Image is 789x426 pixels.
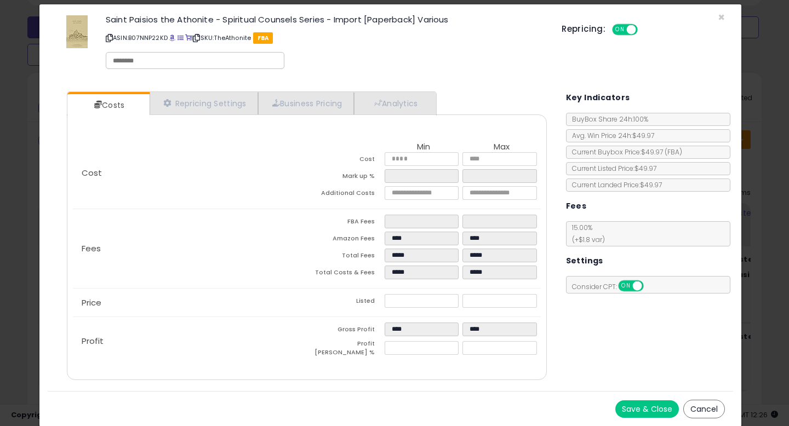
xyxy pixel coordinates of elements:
h5: Repricing: [562,25,605,33]
td: Total Costs & Fees [307,266,385,283]
p: Cost [73,169,307,177]
th: Max [462,142,540,152]
span: 15.00 % [567,223,605,244]
td: Additional Costs [307,186,385,203]
span: FBA [253,32,273,44]
span: Current Landed Price: $49.97 [567,180,662,189]
a: Repricing Settings [150,92,258,114]
td: Amazon Fees [307,232,385,249]
td: Cost [307,152,385,169]
a: BuyBox page [169,33,175,42]
span: OFF [642,281,659,291]
td: Total Fees [307,249,385,266]
span: ( FBA ) [665,147,682,157]
h5: Settings [566,254,603,268]
button: Save & Close [615,400,679,418]
td: Listed [307,294,385,311]
span: OFF [636,25,654,34]
span: (+$1.8 var) [567,235,605,244]
td: FBA Fees [307,215,385,232]
span: Avg. Win Price 24h: $49.97 [567,131,654,140]
td: Gross Profit [307,323,385,339]
a: Costs [67,94,148,116]
p: Fees [73,244,307,253]
a: Analytics [354,92,435,114]
span: Current Listed Price: $49.97 [567,164,656,173]
td: Profit [PERSON_NAME] % [307,339,385,360]
h3: Saint Paisios the Athonite - Spiritual Counsels Series - Import [Paperback] Various [106,15,545,24]
a: All offer listings [178,33,184,42]
td: Mark up % [307,169,385,186]
p: Profit [73,337,307,346]
span: $49.97 [641,147,682,157]
img: 41aCFW7W04L._SL60_.jpg [66,15,88,48]
a: Your listing only [185,33,191,42]
h5: Key Indicators [566,91,630,105]
span: ON [613,25,627,34]
span: BuyBox Share 24h: 100% [567,114,648,124]
p: ASIN: B07NNP22KD | SKU: TheAthonite [106,29,545,47]
span: × [718,9,725,25]
a: Business Pricing [258,92,354,114]
th: Min [385,142,462,152]
span: Current Buybox Price: [567,147,682,157]
button: Cancel [683,400,725,418]
span: Consider CPT: [567,282,658,291]
span: ON [619,281,633,291]
h5: Fees [566,199,587,213]
p: Price [73,298,307,307]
